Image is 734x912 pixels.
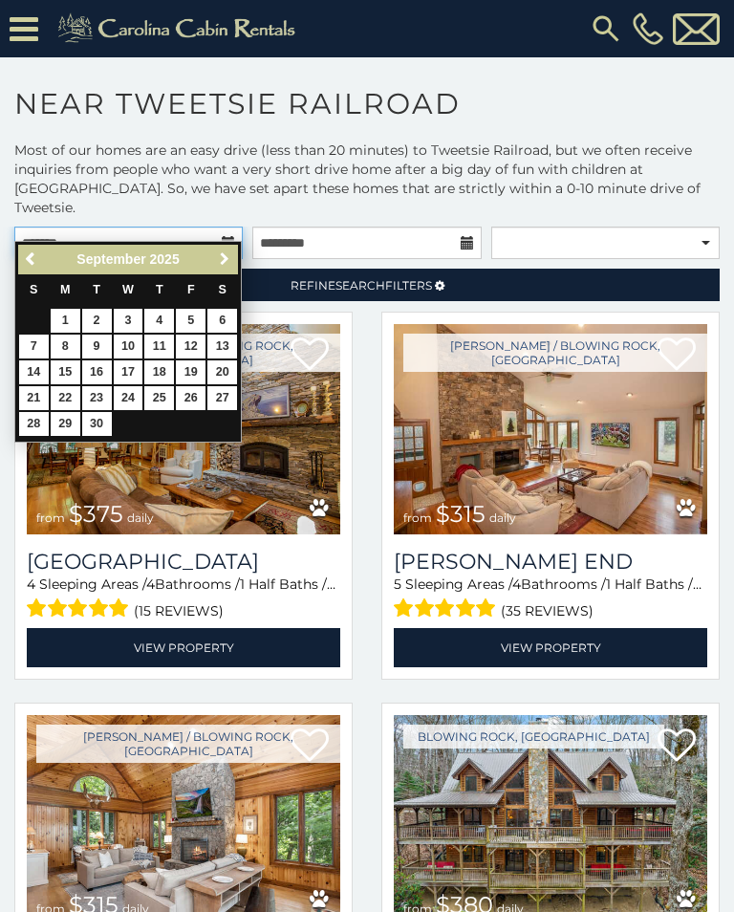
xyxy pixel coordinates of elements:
[82,412,112,436] a: 30
[122,283,134,296] span: Wednesday
[144,309,174,333] a: 4
[207,309,237,333] a: 6
[489,510,516,525] span: daily
[501,598,594,623] span: (35 reviews)
[82,360,112,384] a: 16
[436,500,486,528] span: $315
[27,575,35,593] span: 4
[51,335,80,358] a: 8
[219,283,227,296] span: Saturday
[60,283,71,296] span: Monday
[403,725,664,749] a: Blowing Rock, [GEOGRAPHIC_DATA]
[14,269,720,301] a: RefineSearchFilters
[27,628,340,667] a: View Property
[127,510,154,525] span: daily
[658,727,696,767] a: Add to favorites
[150,251,180,267] span: 2025
[335,278,385,293] span: Search
[36,510,65,525] span: from
[20,248,44,271] a: Previous
[24,251,39,267] span: Previous
[207,335,237,358] a: 13
[240,575,335,593] span: 1 Half Baths /
[212,248,236,271] a: Next
[30,283,37,296] span: Sunday
[156,283,163,296] span: Thursday
[394,575,707,623] div: Sleeping Areas / Bathrooms / Sleeps:
[176,309,205,333] a: 5
[291,278,432,293] span: Refine Filters
[146,575,155,593] span: 4
[48,10,312,48] img: Khaki-logo.png
[176,360,205,384] a: 19
[207,386,237,410] a: 27
[394,324,707,534] img: Moss End
[69,500,123,528] span: $375
[19,360,49,384] a: 14
[114,386,143,410] a: 24
[82,335,112,358] a: 9
[27,575,340,623] div: Sleeping Areas / Bathrooms / Sleeps:
[19,335,49,358] a: 7
[51,412,80,436] a: 29
[82,386,112,410] a: 23
[403,334,707,372] a: [PERSON_NAME] / Blowing Rock, [GEOGRAPHIC_DATA]
[51,386,80,410] a: 22
[394,549,707,575] h3: Moss End
[114,309,143,333] a: 3
[27,549,340,575] a: [GEOGRAPHIC_DATA]
[589,11,623,46] img: search-regular.svg
[144,386,174,410] a: 25
[27,549,340,575] h3: Mountain Song Lodge
[93,283,100,296] span: Tuesday
[217,251,232,267] span: Next
[207,360,237,384] a: 20
[51,360,80,384] a: 15
[187,283,195,296] span: Friday
[176,386,205,410] a: 26
[628,12,668,45] a: [PHONE_NUMBER]
[403,510,432,525] span: from
[19,412,49,436] a: 28
[114,360,143,384] a: 17
[51,309,80,333] a: 1
[114,335,143,358] a: 10
[394,549,707,575] a: [PERSON_NAME] End
[512,575,521,593] span: 4
[36,725,340,763] a: [PERSON_NAME] / Blowing Rock, [GEOGRAPHIC_DATA]
[606,575,702,593] span: 1 Half Baths /
[144,360,174,384] a: 18
[394,575,401,593] span: 5
[394,324,707,534] a: Moss End from $315 daily
[176,335,205,358] a: 12
[19,386,49,410] a: 21
[76,251,145,267] span: September
[144,335,174,358] a: 11
[134,598,224,623] span: (15 reviews)
[394,628,707,667] a: View Property
[82,309,112,333] a: 2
